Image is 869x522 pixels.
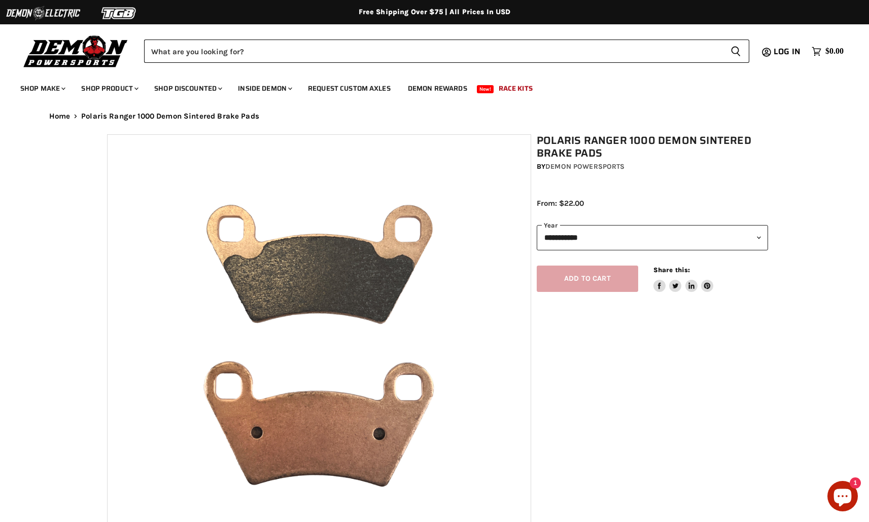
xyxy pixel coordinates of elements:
[144,40,749,63] form: Product
[537,199,584,208] span: From: $22.00
[537,161,768,172] div: by
[13,78,72,99] a: Shop Make
[29,112,841,121] nav: Breadcrumbs
[824,481,861,514] inbox-online-store-chat: Shopify online store chat
[400,78,475,99] a: Demon Rewards
[81,112,259,121] span: Polaris Ranger 1000 Demon Sintered Brake Pads
[5,4,81,23] img: Demon Electric Logo 2
[74,78,145,99] a: Shop Product
[20,33,131,69] img: Demon Powersports
[653,266,714,292] aside: Share this:
[653,266,690,274] span: Share this:
[769,47,807,56] a: Log in
[81,4,157,23] img: TGB Logo 2
[537,225,768,250] select: year
[545,162,624,171] a: Demon Powersports
[722,40,749,63] button: Search
[774,45,801,58] span: Log in
[13,74,841,99] ul: Main menu
[230,78,298,99] a: Inside Demon
[807,44,849,59] a: $0.00
[477,85,494,93] span: New!
[825,47,844,56] span: $0.00
[300,78,398,99] a: Request Custom Axles
[144,40,722,63] input: Search
[491,78,540,99] a: Race Kits
[147,78,228,99] a: Shop Discounted
[537,134,768,160] h1: Polaris Ranger 1000 Demon Sintered Brake Pads
[29,8,841,17] div: Free Shipping Over $75 | All Prices In USD
[49,112,71,121] a: Home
